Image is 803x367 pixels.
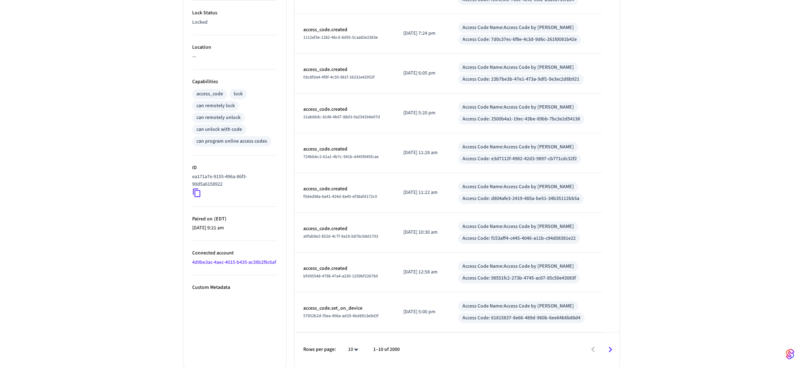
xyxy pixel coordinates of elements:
div: 10 [345,344,362,355]
p: [DATE] 5:20 pm [403,109,441,117]
p: Capabilities [192,78,277,86]
div: Access Code Name: Access Code by [PERSON_NAME] [462,223,574,230]
button: Go to next page [602,341,619,358]
span: a0fab9e2-852d-4c7f-9a19-b876cb8d1703 [303,233,378,239]
p: [DATE] 9:21 am [192,224,277,232]
p: Rows per page: [303,346,336,353]
div: Access Code: 2500b4a1-19ec-43be-89bb-7bc3e2d54138 [462,115,580,123]
p: [DATE] 11:22 am [403,189,441,196]
span: 21ab66dc-8148-4b67-88d3-0a2341b6e07d [303,114,380,120]
div: lock [234,90,243,98]
p: access_code.created [303,106,386,113]
img: SeamLogoGradient.69752ec5.svg [786,348,794,360]
p: Locked [192,19,277,26]
div: Access Code Name: Access Code by [PERSON_NAME] [462,183,574,191]
span: ( EDT ) [213,215,227,223]
p: access_code.set_on_device [303,305,386,312]
p: access_code.created [303,66,386,73]
p: access_code.created [303,26,386,34]
p: access_code.created [303,265,386,272]
div: Access Code: 7d0c37ec-6f8e-4c3d-9d6c-261fd081b42e [462,36,577,43]
div: Access Code: d804afe3-2419-485a-be51-34b35112bb5a [462,195,579,202]
p: access_code.created [303,225,386,233]
p: [DATE] 7:24 pm [403,30,441,37]
p: 1–10 of 2000 [373,346,400,353]
div: Access Code: 23b7be3b-47e1-473a-9df1-9e3ec2d8b921 [462,76,579,83]
p: access_code.created [303,146,386,153]
p: Lock Status [192,9,277,17]
span: bfd95548-4798-47a4-a230-1259bf22679d [303,273,378,279]
p: Location [192,44,277,51]
p: ID [192,164,277,172]
div: Access Code Name: Access Code by [PERSON_NAME] [462,302,574,310]
div: Access Code: e3d7112f-4982-42d3-9897-cb771cdc32f2 [462,155,577,163]
a: 4d9be3ac-4aec-4015-b435-ac38b2f8c6af [192,259,276,266]
span: f0ded98a-6a41-424d-8a45-ef38afd172c0 [303,194,377,200]
p: — [192,53,277,61]
span: 724bbbc2-61a1-4b7c-941b-d445f845fcae [303,154,379,160]
p: [DATE] 6:05 pm [403,70,441,77]
div: Access Code Name: Access Code by [PERSON_NAME] [462,104,574,111]
div: Access Code: 98551fc2-273b-4745-ac67-85c50e43083f [462,275,576,282]
p: Connected account [192,249,277,257]
div: can remotely lock [196,102,235,110]
p: [DATE] 5:00 pm [403,308,441,316]
p: [DATE] 12:58 am [403,268,441,276]
div: Access Code Name: Access Code by [PERSON_NAME] [462,143,574,151]
span: 57952b2d-f5ea-406a-ad29-4bd8913e9d2f [303,313,379,319]
div: can unlock with code [196,126,242,133]
span: 1112af3e-1282-46cd-8d95-5caa82e2363e [303,34,378,40]
p: Paired on [192,215,277,223]
div: Access Code Name: Access Code by [PERSON_NAME] [462,263,574,270]
p: [DATE] 10:30 am [403,229,441,236]
div: Access Code Name: Access Code by [PERSON_NAME] [462,24,574,32]
div: can program online access codes [196,138,267,145]
div: access_code [196,90,223,98]
p: ea171a7e-9155-496a-86f3-90d5a6158922 [192,173,275,188]
span: 03c8fda4-4f8f-4c50-981f-26231e42052f [303,74,375,80]
p: [DATE] 11:28 am [403,149,441,157]
p: access_code.created [303,185,386,193]
p: Custom Metadata [192,284,277,291]
div: Access Code Name: Access Code by [PERSON_NAME] [462,64,574,71]
div: Access Code: 61815837-8e66-489d-960b-6ee64b6b88d4 [462,314,580,322]
div: can remotely unlock [196,114,241,121]
div: Access Code: f153aff4-c445-4046-a11b-c94d08381e22 [462,235,576,242]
